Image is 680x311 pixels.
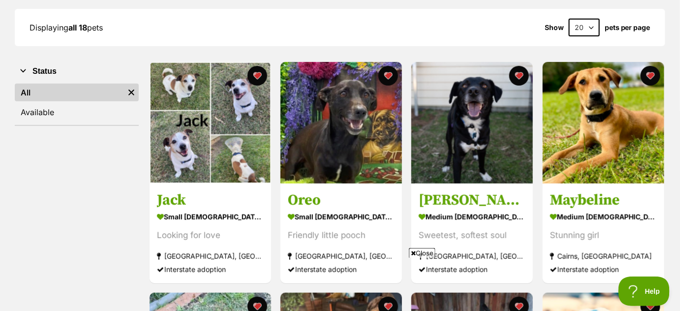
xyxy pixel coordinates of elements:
iframe: Help Scout Beacon - Open [618,277,670,306]
div: Friendly little pooch [288,229,395,242]
div: [GEOGRAPHIC_DATA], [GEOGRAPHIC_DATA] [288,249,395,263]
div: Sweetest, softest soul [419,229,525,242]
a: Maybeline medium [DEMOGRAPHIC_DATA] Dog Stunning girl Cairns, [GEOGRAPHIC_DATA] Interstate adopti... [543,184,664,283]
h3: [PERSON_NAME] [419,191,525,210]
div: Stunning girl [550,229,657,242]
img: Freddie [411,62,533,184]
a: Jack small [DEMOGRAPHIC_DATA] Dog Looking for love [GEOGRAPHIC_DATA], [GEOGRAPHIC_DATA] Interstat... [150,184,271,283]
div: small [DEMOGRAPHIC_DATA] Dog [157,210,264,224]
button: Status [15,65,139,78]
a: All [15,84,124,101]
span: Close [409,248,435,258]
div: [GEOGRAPHIC_DATA], [GEOGRAPHIC_DATA] [157,249,264,263]
a: Available [15,103,139,121]
img: Jack [150,62,271,184]
div: [GEOGRAPHIC_DATA], [GEOGRAPHIC_DATA] [419,249,525,263]
h3: Jack [157,191,264,210]
a: [PERSON_NAME] medium [DEMOGRAPHIC_DATA] Dog Sweetest, softest soul [GEOGRAPHIC_DATA], [GEOGRAPHIC... [411,184,533,283]
img: Oreo [280,62,402,184]
a: Remove filter [124,84,139,101]
span: Show [545,24,564,31]
div: medium [DEMOGRAPHIC_DATA] Dog [550,210,657,224]
div: small [DEMOGRAPHIC_DATA] Dog [288,210,395,224]
h3: Oreo [288,191,395,210]
strong: all 18 [68,23,87,32]
div: Looking for love [157,229,264,242]
button: favourite [510,66,529,86]
iframe: Advertisement [101,262,579,306]
button: favourite [378,66,398,86]
button: favourite [641,66,660,86]
h3: Maybeline [550,191,657,210]
span: Displaying pets [30,23,103,32]
label: pets per page [605,24,650,31]
button: favourite [247,66,267,86]
img: Maybeline [543,62,664,184]
div: Cairns, [GEOGRAPHIC_DATA] [550,249,657,263]
div: medium [DEMOGRAPHIC_DATA] Dog [419,210,525,224]
a: Oreo small [DEMOGRAPHIC_DATA] Dog Friendly little pooch [GEOGRAPHIC_DATA], [GEOGRAPHIC_DATA] Inte... [280,184,402,283]
div: Interstate adoption [550,263,657,276]
div: Status [15,82,139,125]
